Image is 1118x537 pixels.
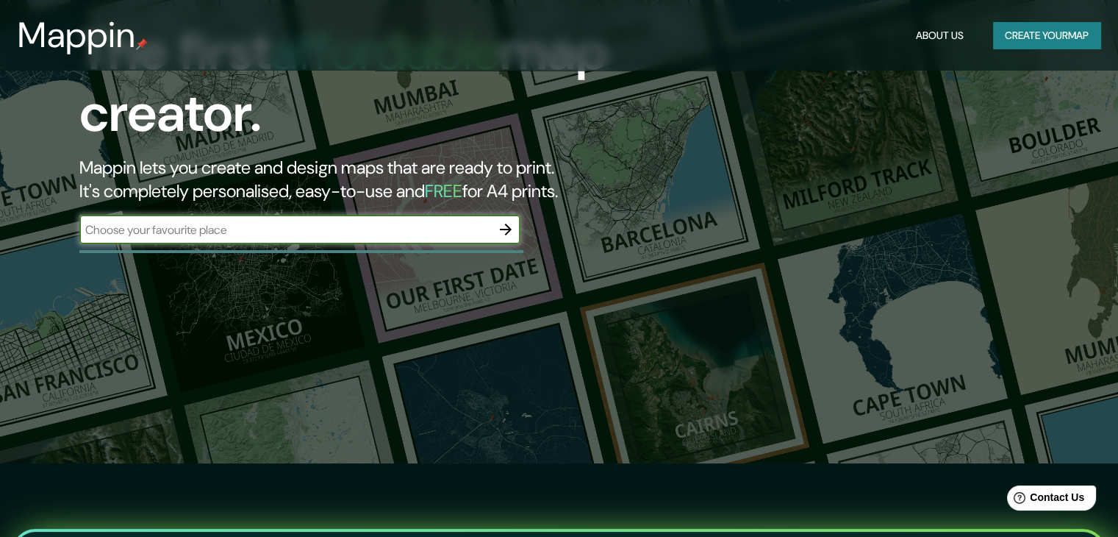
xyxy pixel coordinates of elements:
[910,22,970,49] button: About Us
[425,179,462,202] h5: FREE
[79,21,639,156] h1: The first map creator.
[987,480,1102,521] iframe: Help widget launcher
[79,156,639,203] h2: Mappin lets you create and design maps that are ready to print. It's completely personalised, eas...
[136,38,148,50] img: mappin-pin
[993,22,1100,49] button: Create yourmap
[18,15,136,56] h3: Mappin
[79,221,491,238] input: Choose your favourite place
